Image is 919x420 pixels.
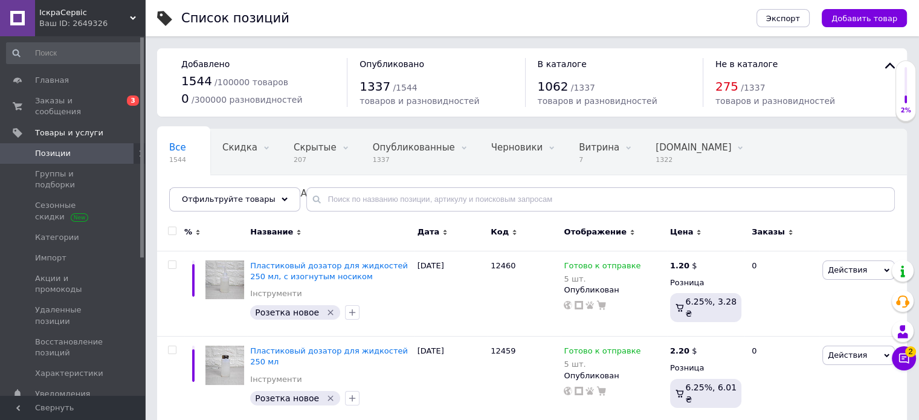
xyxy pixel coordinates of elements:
svg: Удалить метку [326,393,335,403]
span: 1544 [169,155,186,164]
span: / 300000 разновидностей [192,95,303,105]
img: Пластиковый дозатор для жидкостей 250 мл [205,346,244,384]
span: % [184,227,192,237]
span: Розетка новое [255,308,319,317]
span: Опубликовано [360,59,424,69]
span: товаров и разновидностей [360,96,479,106]
div: 5 шт. [564,274,640,283]
span: Розетка новое [255,393,319,403]
span: 0 [181,91,189,106]
span: Импорт [35,253,66,263]
img: Пластиковый дозатор для жидкостей 250 мл, с изогнутым носиком [205,260,244,299]
span: 6.25%, 3.28 ₴ [685,297,737,318]
span: 2 [905,343,916,354]
span: Уведомления [35,389,90,399]
span: 1337 [373,155,455,164]
div: Список позиций [181,12,289,25]
span: Черновики [491,142,543,153]
span: 275 [715,79,738,94]
div: [DATE] [414,251,488,337]
span: Опубликованные [373,142,455,153]
span: Сезонные скидки [35,200,112,222]
span: 1322 [656,155,731,164]
span: Дата [418,227,440,237]
span: / 1337 [741,83,765,92]
div: $ [670,346,697,357]
span: Экспорт [766,14,800,23]
span: Действия [828,351,867,360]
button: Чат с покупателем2 [892,346,916,370]
span: Категории [35,232,79,243]
span: Позиции [35,148,71,159]
div: Опубликован [564,370,663,381]
span: 12459 [491,346,515,355]
span: Готово к отправке [564,261,640,274]
span: 12460 [491,261,515,270]
span: / 1544 [393,83,417,92]
span: товаров и разновидностей [538,96,657,106]
div: Опубликован [564,285,663,296]
span: Добавить товар [831,14,897,23]
span: Скидка [222,142,257,153]
div: Розница [670,277,741,288]
div: 2% [896,106,915,115]
span: 6.25%, 6.01 ₴ [685,383,737,404]
span: Отображение [564,227,626,237]
span: Товары и услуги [35,128,103,138]
div: $ [670,260,697,271]
span: В каталоге [538,59,587,69]
button: Экспорт [756,9,810,27]
span: Не показываются в [GEOGRAPHIC_DATA]... [169,188,368,199]
a: Пластиковый дозатор для жидкостей 250 мл, с изогнутым носиком [250,261,408,281]
span: Акции и промокоды [35,273,112,295]
span: Заказы и сообщения [35,95,112,117]
span: / 100000 товаров [214,77,288,87]
a: Пластиковый дозатор для жидкостей 250 мл [250,346,408,366]
span: Удаленные позиции [35,305,112,326]
a: Інструменти [250,374,301,385]
span: Не в каталоге [715,59,778,69]
span: ІскраСервіс [39,7,130,18]
span: Скрытые [294,142,337,153]
button: Добавить товар [822,9,907,27]
span: Главная [35,75,69,86]
input: Поиск по названию позиции, артикулу и поисковым запросам [306,187,895,212]
input: Поиск [6,42,143,64]
div: Не показываются в Каталоге ProSale [157,175,392,221]
a: Інструменти [250,288,301,299]
span: Группы и подборки [35,169,112,190]
span: 1062 [538,79,569,94]
span: 1544 [181,74,212,88]
span: Заказы [752,227,785,237]
div: Ваш ID: 2649326 [39,18,145,29]
b: 1.20 [670,261,689,270]
span: 3 [127,95,139,106]
span: Отфильтруйте товары [182,195,276,204]
span: 1337 [360,79,390,94]
span: Цена [670,227,694,237]
span: 7 [579,155,619,164]
span: Действия [828,265,867,274]
span: Все [169,142,186,153]
div: Розница [670,363,741,373]
b: 2.20 [670,346,689,355]
span: Восстановление позиций [35,337,112,358]
span: Готово к отправке [564,346,640,359]
div: 0 [744,251,819,337]
span: 207 [294,155,337,164]
span: [DOMAIN_NAME] [656,142,731,153]
span: товаров и разновидностей [715,96,835,106]
span: Витрина [579,142,619,153]
span: Название [250,227,293,237]
div: 5 шт. [564,360,640,369]
span: / 1337 [571,83,595,92]
span: Код [491,227,509,237]
span: Добавлено [181,59,230,69]
span: Характеристики [35,368,103,379]
svg: Удалить метку [326,308,335,317]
